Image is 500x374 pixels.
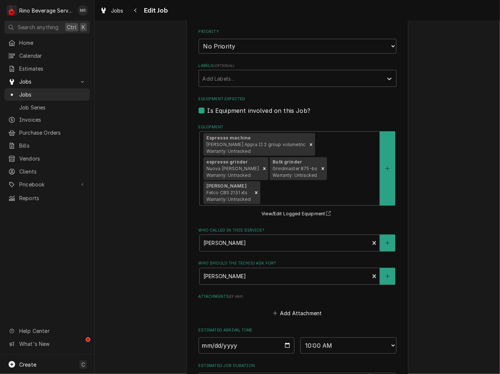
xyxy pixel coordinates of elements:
label: Priority [199,29,396,35]
span: Fetco CBS 2131 xts Warranty: Untracked [206,190,251,202]
label: Who should the tech(s) ask for? [199,260,396,266]
span: Home [19,39,86,47]
input: Date [199,337,295,354]
span: Bills [19,142,86,149]
a: Clients [4,165,90,178]
span: Reports [19,194,86,202]
a: Calendar [4,50,90,62]
div: Priority [199,29,396,54]
span: Nuova [PERSON_NAME] Warranty: Untracked [206,166,259,178]
div: Equipment [199,124,396,218]
strong: espresso grinder [206,159,248,165]
div: Labels [199,63,396,87]
span: Create [19,361,36,368]
span: Ctrl [67,23,77,31]
div: Who called in this service? [199,228,396,252]
a: Go to Pricebook [4,178,90,191]
span: Job Series [19,104,86,111]
span: Vendors [19,155,86,162]
a: Home [4,37,90,49]
div: Equipment Expected [199,96,396,115]
div: Estimated Arrival Time [199,327,396,354]
a: Purchase Orders [4,127,90,139]
div: Remove [object Object] [319,157,327,180]
label: Estimated Arrival Time [199,327,396,333]
select: Time Select [300,337,396,354]
a: Invoices [4,114,90,126]
div: Melissa Rinehart's Avatar [78,5,88,16]
button: Search anythingCtrlK [4,21,90,34]
div: Rino Beverage Service's Avatar [7,5,17,16]
span: Jobs [19,78,75,85]
span: ( if any ) [229,294,243,299]
span: Edit Job [142,6,168,16]
div: Rino Beverage Service [19,7,74,14]
strong: Bulk grinder [273,159,302,165]
div: Remove [object Object] [252,181,260,204]
span: Pricebook [19,181,75,188]
label: Labels [199,63,396,69]
span: Search anything [18,23,58,31]
button: Create New Contact [380,268,395,285]
label: Is Equipment involved on this Job? [207,106,310,115]
label: Equipment Expected [199,96,396,102]
svg: Create New Contact [385,274,390,279]
svg: Create New Contact [385,240,390,246]
button: Add Attachment [271,308,323,318]
span: [PERSON_NAME] Appia II 2 group volumetric Warranty: Untracked [206,142,306,154]
label: Who called in this service? [199,228,396,233]
span: Jobs [19,91,86,98]
label: Attachments [199,294,396,300]
span: Grindmaster 875-bs Warranty: Untracked [273,166,317,178]
span: Purchase Orders [19,129,86,137]
div: R [7,5,17,16]
div: Who should the tech(s) ask for? [199,260,396,284]
svg: Create New Equipment [385,166,390,171]
strong: Espresso machine [206,135,251,141]
div: MR [78,5,88,16]
span: What's New [19,340,85,348]
a: Vendors [4,152,90,165]
span: Estimates [19,65,86,73]
button: Navigate back [130,4,142,16]
a: Reports [4,192,90,204]
span: Clients [19,168,86,175]
label: Equipment [199,124,396,130]
div: Attachments [199,294,396,318]
a: Go to Jobs [4,75,90,88]
a: Bills [4,139,90,152]
button: Create New Contact [380,235,395,252]
strong: [PERSON_NAME] [206,183,247,189]
a: Job Series [4,101,90,114]
span: Help Center [19,327,85,335]
a: Go to Help Center [4,325,90,337]
a: Jobs [97,4,126,17]
label: Estimated Job Duration [199,363,396,369]
a: Estimates [4,63,90,75]
button: Create New Equipment [380,131,395,206]
span: Calendar [19,52,86,60]
span: C [81,361,85,368]
div: Remove [object Object] [260,157,268,180]
span: ( optional ) [213,64,234,68]
a: Jobs [4,88,90,101]
a: Go to What's New [4,338,90,350]
button: View/Edit Logged Equipment [260,209,334,219]
span: Invoices [19,116,86,124]
span: Jobs [111,7,124,14]
div: Remove [object Object] [307,133,315,156]
span: K [82,23,85,31]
